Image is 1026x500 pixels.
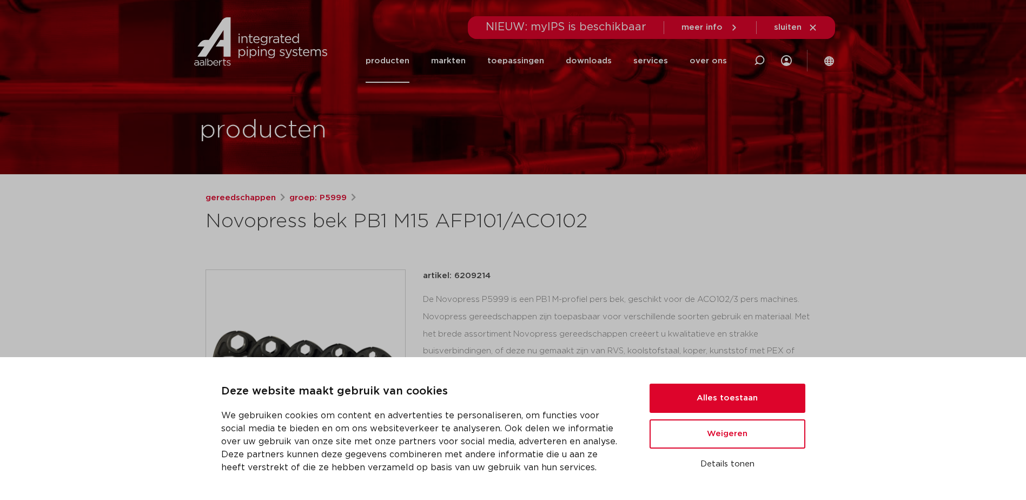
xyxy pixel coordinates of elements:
div: my IPS [781,39,792,83]
button: Alles toestaan [650,384,805,413]
a: producten [366,39,409,83]
p: artikel: 6209214 [423,269,491,282]
a: services [633,39,668,83]
a: toepassingen [487,39,544,83]
h1: producten [200,113,327,148]
a: over ons [690,39,727,83]
h1: Novopress bek PB1 M15 AFP101/ACO102 [206,209,612,235]
button: Details tonen [650,455,805,473]
a: gereedschappen [206,192,276,205]
p: We gebruiken cookies om content en advertenties te personaliseren, om functies voor social media ... [221,409,624,474]
p: Deze website maakt gebruik van cookies [221,383,624,400]
div: De Novopress P5999 is een PB1 M-profiel pers bek, geschikt voor de ACO102/3 pers machines. Novopr... [423,291,821,399]
nav: Menu [366,39,727,83]
span: NIEUW: myIPS is beschikbaar [486,22,646,32]
a: sluiten [774,23,818,32]
span: meer info [681,23,723,31]
img: Product Image for Novopress bek PB1 M15 AFP101/ACO102 [206,270,405,469]
span: sluiten [774,23,802,31]
a: markten [431,39,466,83]
a: downloads [566,39,612,83]
a: meer info [681,23,739,32]
button: Weigeren [650,419,805,449]
a: groep: P5999 [289,192,347,205]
